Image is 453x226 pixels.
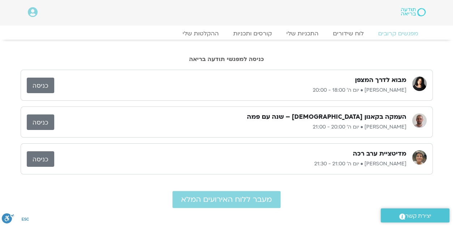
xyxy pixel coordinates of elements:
h3: מבוא לדרך המצפן [355,76,406,84]
a: ההקלטות שלי [175,30,226,37]
a: כניסה [27,78,54,93]
nav: Menu [28,30,426,37]
p: [PERSON_NAME] • יום ה׳ 18:00 - 20:00 [54,86,406,95]
a: כניסה [27,151,54,167]
a: התכניות שלי [279,30,326,37]
h3: העמקה בקאנון [DEMOGRAPHIC_DATA] – שנה עם פמה [247,113,406,121]
p: [PERSON_NAME] • יום ה׳ 20:00 - 21:00 [54,123,406,131]
a: קורסים ותכניות [226,30,279,37]
span: יצירת קשר [405,211,431,221]
img: דקל קנטי [412,113,427,128]
a: יצירת קשר [381,208,449,222]
img: נעם גרייף [412,150,427,165]
span: מעבר ללוח האירועים המלא [181,195,272,204]
h2: כניסה למפגשי תודעה בריאה [21,56,433,62]
h3: מדיטציית ערב רכה [353,149,406,158]
p: [PERSON_NAME] • יום ה׳ 21:00 - 21:30 [54,160,406,168]
a: מעבר ללוח האירועים המלא [172,191,281,208]
a: כניסה [27,114,54,130]
a: מפגשים קרובים [371,30,426,37]
img: ארנינה קשתן [412,77,427,91]
a: לוח שידורים [326,30,371,37]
